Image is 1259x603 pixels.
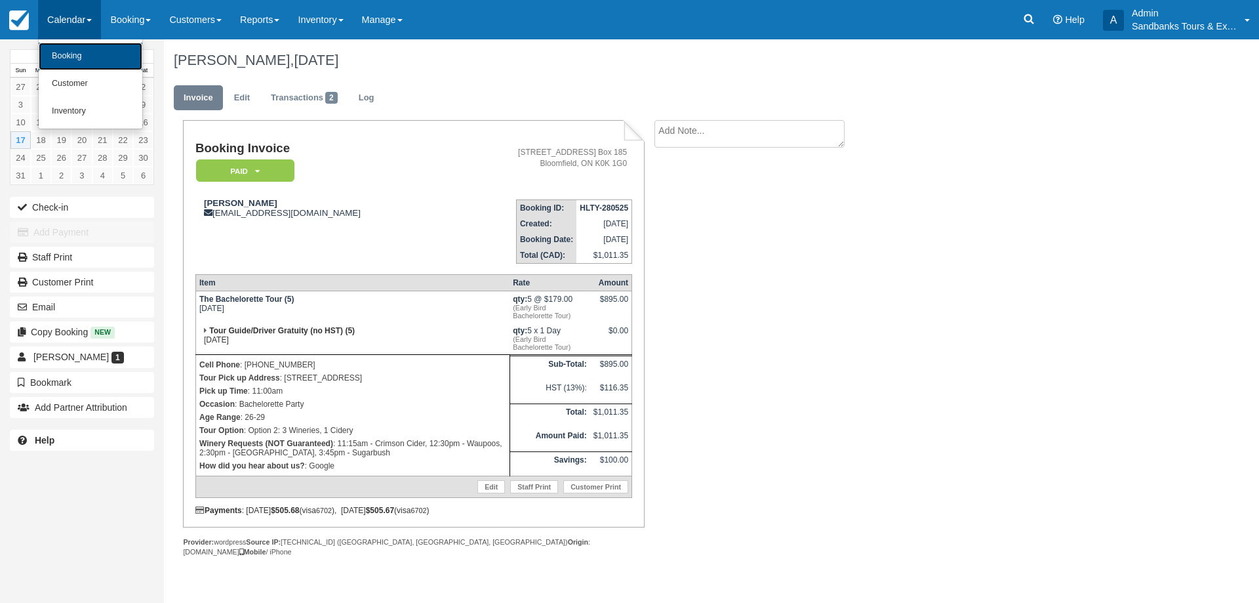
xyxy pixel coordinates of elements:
span: Help [1065,14,1085,25]
a: Inventory [39,98,142,125]
th: Savings: [510,452,590,476]
div: wordpress [TECHNICAL_ID] ([GEOGRAPHIC_DATA], [GEOGRAPHIC_DATA], [GEOGRAPHIC_DATA]) : [DOMAIN_NAME... [183,537,644,557]
a: 21 [92,131,113,149]
td: $1,011.35 [590,428,632,452]
td: [DATE] [576,216,631,232]
p: Sandbanks Tours & Experiences [1132,20,1237,33]
a: Invoice [174,85,223,111]
a: 27 [10,78,31,96]
p: Admin [1132,7,1237,20]
p: : [STREET_ADDRESS] [199,371,506,385]
a: 9 [133,96,153,114]
th: Sub-Total: [510,356,590,380]
h1: [PERSON_NAME], [174,52,1098,68]
p: : [PHONE_NUMBER] [199,358,506,371]
a: Log [349,85,384,111]
a: 4 [92,167,113,184]
strong: Tour Guide/Driver Gratuity (no HST) (5) [209,326,355,335]
th: Sat [133,64,153,78]
td: [DATE] [195,323,510,355]
td: $1,011.35 [576,247,631,264]
span: 1 [111,352,124,364]
strong: qty [513,326,527,335]
div: [EMAIL_ADDRESS][DOMAIN_NAME] [195,198,449,218]
span: [PERSON_NAME] [33,352,109,362]
th: Total: [510,404,590,428]
p: : 11:00am [199,385,506,398]
button: Add Partner Attribution [10,397,154,418]
a: Staff Print [10,247,154,268]
strong: Age Range [199,413,241,422]
a: 5 [113,167,133,184]
button: Copy Booking New [10,322,154,343]
a: 28 [31,78,51,96]
th: Amount Paid: [510,428,590,452]
a: 11 [31,114,51,131]
th: Total (CAD): [516,247,576,264]
em: (Early Bird Bachelorette Tour) [513,304,587,320]
button: Bookmark [10,372,154,393]
a: 4 [31,96,51,114]
a: 1 [31,167,51,184]
a: Customer [39,70,142,98]
em: (Early Bird Bachelorette Tour) [513,335,587,351]
strong: Cell Phone [199,360,240,369]
td: $100.00 [590,452,632,476]
button: Check-in [10,197,154,218]
td: [DATE] [195,291,510,323]
strong: Tour Option [199,426,244,435]
a: 3 [10,96,31,114]
img: checkfront-main-nav-mini-logo.png [9,10,29,30]
a: Customer Print [563,480,628,493]
span: [DATE] [294,52,338,68]
strong: Origin [568,538,588,546]
a: 19 [51,131,71,149]
a: 27 [71,149,92,167]
td: $1,011.35 [590,404,632,428]
a: 17 [10,131,31,149]
button: Email [10,297,154,318]
a: 28 [92,149,113,167]
small: 6702 [316,507,332,514]
td: [DATE] [576,232,631,247]
a: 26 [51,149,71,167]
a: Help [10,430,154,451]
p: : Bachelorette Party [199,398,506,411]
strong: $505.68 [271,506,299,515]
p: : 26-29 [199,411,506,424]
ul: Calendar [38,39,143,129]
div: A [1103,10,1124,31]
a: 31 [10,167,31,184]
th: Item [195,275,510,291]
div: : [DATE] (visa ), [DATE] (visa ) [195,506,632,515]
a: 22 [113,131,133,149]
td: 5 @ $179.00 [510,291,590,323]
td: HST (13%): [510,380,590,404]
th: Sun [10,64,31,78]
div: $0.00 [593,326,628,346]
strong: Tour Pick up Address [199,373,280,383]
strong: [PERSON_NAME] [204,198,277,208]
a: 3 [71,167,92,184]
a: Transactions2 [261,85,348,111]
p: : Google [199,459,506,472]
span: New [90,327,115,338]
a: Booking [39,43,142,70]
strong: Provider: [183,538,214,546]
a: Staff Print [510,480,558,493]
em: Paid [196,159,294,182]
strong: Winery Requests (NOT Guaranteed) [199,439,333,448]
button: Add Payment [10,222,154,243]
strong: Payments [195,506,242,515]
strong: Mobile [239,548,266,556]
strong: $505.67 [366,506,394,515]
a: 18 [31,131,51,149]
a: 23 [133,131,153,149]
th: Booking Date: [516,232,576,247]
a: Edit [224,85,260,111]
a: [PERSON_NAME] 1 [10,346,154,367]
p: : Option 2: 3 Wineries, 1 Cidery [199,424,506,437]
strong: Source IP: [246,538,281,546]
td: $895.00 [590,356,632,380]
a: Edit [477,480,505,493]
